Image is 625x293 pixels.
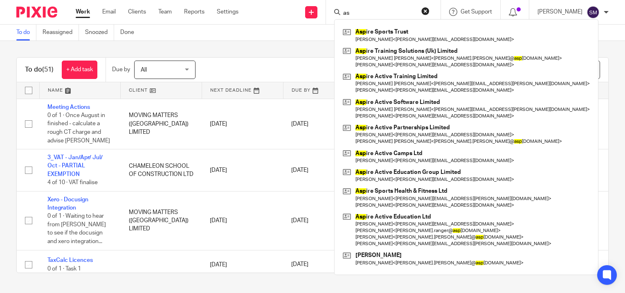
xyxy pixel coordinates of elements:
[102,8,116,16] a: Email
[421,7,429,15] button: Clear
[184,8,205,16] a: Reports
[47,214,106,245] span: 0 of 1 · Waiting to hear from [PERSON_NAME] to see if the docusign and xero integration...
[202,191,283,250] td: [DATE]
[47,197,88,211] a: Xero - Docusign Integration
[291,218,308,223] span: [DATE]
[141,67,147,73] span: All
[25,65,54,74] h1: To do
[291,121,308,127] span: [DATE]
[537,8,582,16] p: [PERSON_NAME]
[47,113,110,144] span: 0 of 1 · Once August in finished - calculate a rough CT charge and advise [PERSON_NAME]
[112,65,130,74] p: Due by
[217,8,238,16] a: Settings
[202,149,283,192] td: [DATE]
[16,7,57,18] img: Pixie
[342,10,416,17] input: Search
[121,99,202,149] td: MOVING MATTERS ([GEOGRAPHIC_DATA]) LIMITED
[42,66,54,73] span: (51)
[121,149,202,192] td: CHAMELEON SCHOOL OF CONSTRUCTION LTD
[158,8,172,16] a: Team
[291,262,308,268] span: [DATE]
[62,61,97,79] a: + Add task
[47,155,103,177] a: 3_VAT - Jan/Apr/ Jul/ Oct - PARTIAL EXEMPTION
[120,25,140,41] a: Done
[85,25,114,41] a: Snoozed
[291,167,308,173] span: [DATE]
[76,8,90,16] a: Work
[47,104,90,110] a: Meeting Actions
[47,266,81,272] span: 0 of 1 · Task 1
[43,25,79,41] a: Reassigned
[47,180,98,185] span: 4 of 10 · VAT finalise
[202,250,283,279] td: [DATE]
[128,8,146,16] a: Clients
[202,99,283,149] td: [DATE]
[461,9,492,15] span: Get Support
[587,6,600,19] img: svg%3E
[16,25,36,41] a: To do
[121,191,202,250] td: MOVING MATTERS ([GEOGRAPHIC_DATA]) LIMITED
[47,257,93,263] a: TaxCalc Licences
